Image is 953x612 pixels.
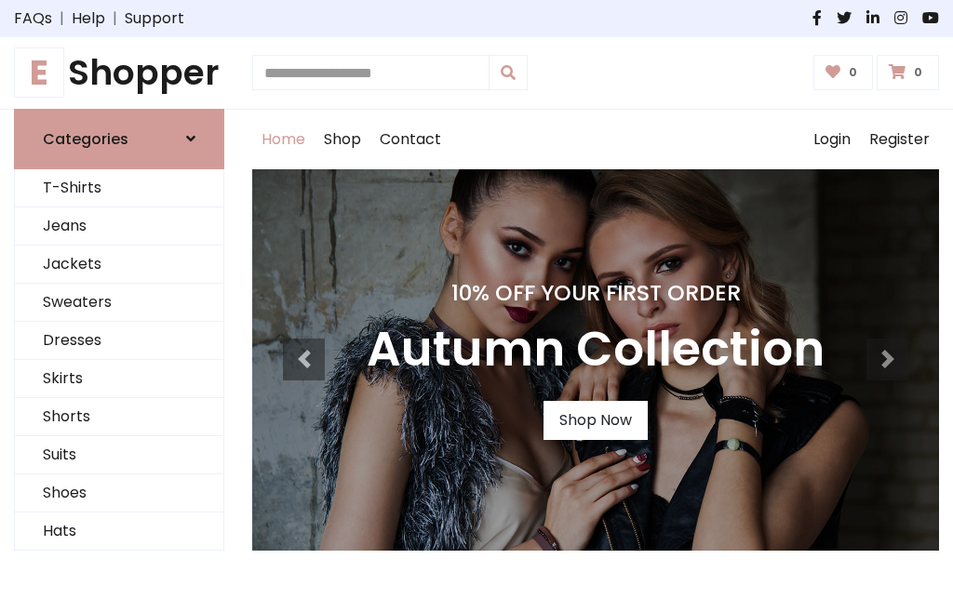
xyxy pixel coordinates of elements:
a: Support [125,7,184,30]
a: EShopper [14,52,224,94]
a: Jeans [15,207,223,246]
a: Hats [15,512,223,551]
a: 0 [877,55,939,90]
span: E [14,47,64,98]
a: Suits [15,436,223,474]
a: Jackets [15,246,223,284]
a: Dresses [15,322,223,360]
span: 0 [844,64,862,81]
a: FAQs [14,7,52,30]
a: Shop [315,110,370,169]
span: | [52,7,72,30]
a: Shoes [15,474,223,512]
a: Skirts [15,360,223,398]
h3: Autumn Collection [367,321,825,379]
a: Shop Now [544,401,648,440]
a: 0 [813,55,874,90]
h6: Categories [43,130,128,148]
h1: Shopper [14,52,224,94]
a: Login [804,110,860,169]
a: T-Shirts [15,169,223,207]
a: Contact [370,110,450,169]
span: 0 [909,64,927,81]
a: Home [252,110,315,169]
a: Shorts [15,398,223,436]
a: Help [72,7,105,30]
a: Register [860,110,939,169]
span: | [105,7,125,30]
h4: 10% Off Your First Order [367,280,825,306]
a: Sweaters [15,284,223,322]
a: Categories [14,109,224,169]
